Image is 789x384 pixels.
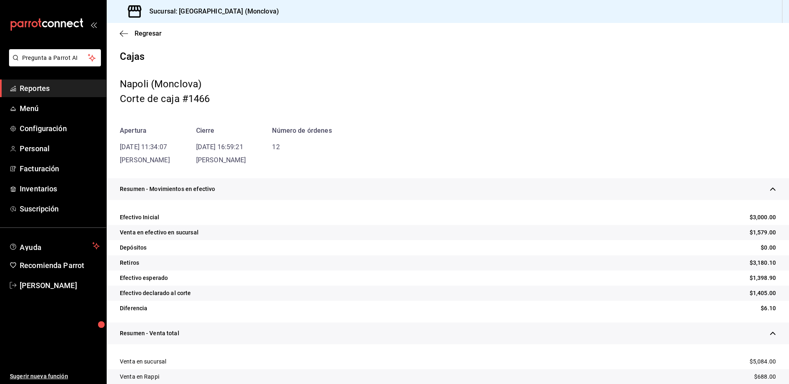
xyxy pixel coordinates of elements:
[20,163,100,174] span: Facturación
[20,143,100,154] span: Personal
[272,142,332,152] div: 12
[750,213,776,222] span: $3,000.00
[750,259,776,267] span: $3,180.10
[120,91,776,106] div: Corte de caja #1466
[120,30,162,37] button: Regresar
[20,203,100,214] span: Suscripción
[750,357,776,366] span: $5,084.00
[143,7,279,16] h3: Sucursal: [GEOGRAPHIC_DATA] (Monclova)
[10,372,100,381] span: Sugerir nueva función
[120,156,170,164] span: [PERSON_NAME]
[22,54,88,62] span: Pregunta a Parrot AI
[120,126,170,136] div: Apertura
[120,373,159,381] div: Venta en Rappi
[20,183,100,194] span: Inventarios
[272,126,332,136] div: Número de órdenes
[135,30,162,37] span: Regresar
[90,21,97,28] button: open_drawer_menu
[120,228,199,237] div: Venta en efectivo en sucursal
[120,143,167,151] time: [DATE] 11:34:07
[6,59,101,68] a: Pregunta a Parrot AI
[120,243,146,252] div: Depósitos
[20,260,100,271] span: Recomienda Parrot
[20,123,100,134] span: Configuración
[20,83,100,94] span: Reportes
[20,103,100,114] span: Menú
[196,126,246,136] div: Cierre
[120,329,179,338] span: Resumen - Venta total
[120,274,168,282] div: Efectivo esperado
[761,304,776,313] span: $6.10
[120,50,776,64] h1: Cajas
[750,289,776,298] span: $1,405.00
[120,185,215,193] span: Resumen - Movimientos en efectivo
[754,373,776,381] span: $688.00
[20,280,100,291] span: [PERSON_NAME]
[750,274,776,282] span: $1,398.90
[20,241,89,251] span: Ayuda
[9,49,101,66] button: Pregunta a Parrot AI
[761,243,776,252] span: $0.00
[196,156,246,164] span: [PERSON_NAME]
[120,304,147,313] div: Diferencia
[120,357,166,366] div: Venta en sucursal
[120,77,776,91] div: Napoli (Monclova)
[196,143,243,151] time: [DATE] 16:59:21
[750,228,776,237] span: $1,579.00
[120,259,139,267] div: Retiros
[120,213,159,222] div: Efectivo Inicial
[120,289,191,298] div: Efectivo declarado al corte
